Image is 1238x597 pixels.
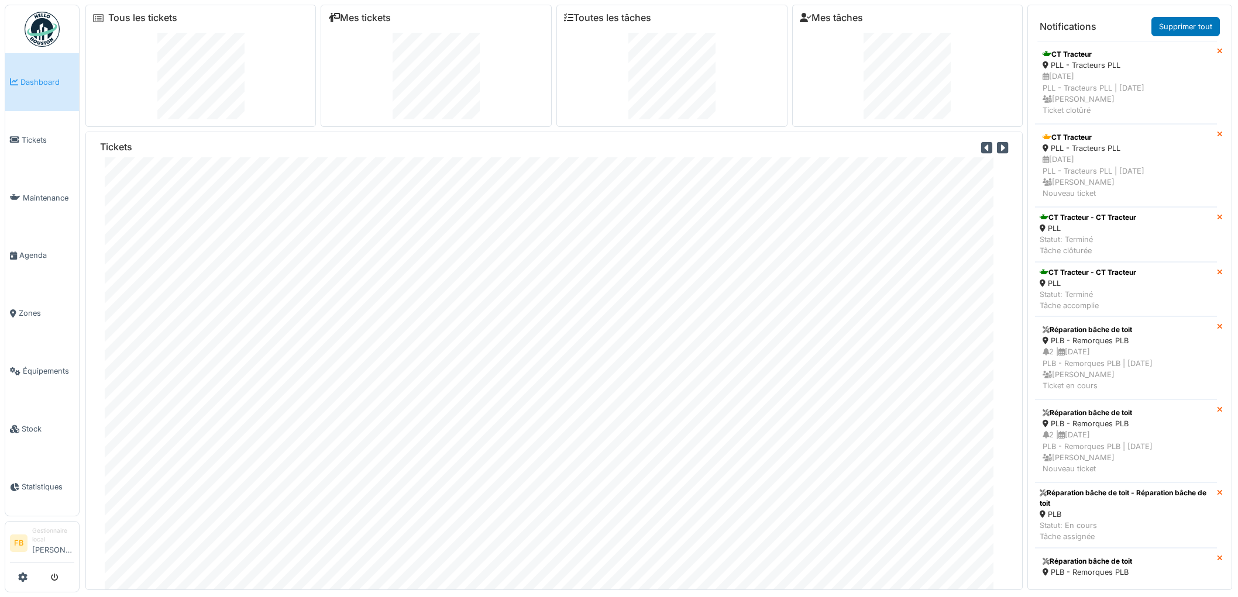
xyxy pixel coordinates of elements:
h6: Tickets [100,142,132,153]
span: Maintenance [23,192,74,203]
a: Maintenance [5,169,79,227]
div: PLB [1040,509,1212,520]
div: Statut: Terminé Tâche accomplie [1040,289,1136,311]
div: CT Tracteur - CT Tracteur [1040,267,1136,278]
li: [PERSON_NAME] [32,526,74,560]
div: PLB - Remorques PLB [1043,418,1209,429]
a: Supprimer tout [1151,17,1220,36]
span: Zones [19,308,74,319]
a: Mes tickets [328,12,391,23]
div: 2 | [DATE] PLB - Remorques PLB | [DATE] [PERSON_NAME] Ticket en cours [1043,346,1209,391]
div: Réparation bâche de toit - Réparation bâche de toit [1040,488,1212,509]
a: Équipements [5,342,79,400]
div: PLL - Tracteurs PLL [1043,143,1209,154]
div: Statut: Terminé Tâche clôturée [1040,234,1136,256]
div: 2 | [DATE] PLB - Remorques PLB | [DATE] [PERSON_NAME] Nouveau ticket [1043,429,1209,474]
a: Réparation bâche de toit PLB - Remorques PLB 2 |[DATE]PLB - Remorques PLB | [DATE] [PERSON_NAME]T... [1035,316,1217,399]
span: Équipements [23,365,74,377]
div: Réparation bâche de toit [1043,408,1209,418]
img: Badge_color-CXgf-gQk.svg [25,12,60,47]
a: Dashboard [5,53,79,111]
a: CT Tracteur - CT Tracteur PLL Statut: TerminéTâche clôturée [1035,207,1217,262]
div: [DATE] PLL - Tracteurs PLL | [DATE] [PERSON_NAME] Nouveau ticket [1043,154,1209,199]
div: Gestionnaire local [32,526,74,544]
a: Mes tâches [800,12,863,23]
span: Statistiques [22,481,74,492]
div: CT Tracteur - CT Tracteur [1040,212,1136,223]
a: CT Tracteur PLL - Tracteurs PLL [DATE]PLL - Tracteurs PLL | [DATE] [PERSON_NAME]Ticket clotûré [1035,41,1217,124]
a: Agenda [5,227,79,285]
a: FB Gestionnaire local[PERSON_NAME] [10,526,74,563]
div: Réparation bâche de toit [1043,325,1209,335]
a: Stock [5,400,79,458]
span: Agenda [19,250,74,261]
div: PLB - Remorques PLB [1043,567,1209,578]
div: CT Tracteur [1043,49,1209,60]
div: PLB - Remorques PLB [1043,335,1209,346]
div: Statut: En cours Tâche assignée [1040,520,1212,542]
span: Stock [22,423,74,434]
h6: Notifications [1040,21,1096,32]
div: CT Tracteur [1043,132,1209,143]
a: Zones [5,285,79,343]
span: Dashboard [20,77,74,88]
div: [DATE] PLL - Tracteurs PLL | [DATE] [PERSON_NAME] Ticket clotûré [1043,71,1209,116]
a: Toutes les tâches [564,12,651,23]
li: FB [10,534,27,552]
a: Réparation bâche de toit PLB - Remorques PLB 2 |[DATE]PLB - Remorques PLB | [DATE] [PERSON_NAME]N... [1035,399,1217,482]
div: PLL - Tracteurs PLL [1043,60,1209,71]
a: CT Tracteur PLL - Tracteurs PLL [DATE]PLL - Tracteurs PLL | [DATE] [PERSON_NAME]Nouveau ticket [1035,124,1217,207]
a: CT Tracteur - CT Tracteur PLL Statut: TerminéTâche accomplie [1035,262,1217,317]
a: Tickets [5,111,79,169]
a: Réparation bâche de toit - Réparation bâche de toit PLB Statut: En coursTâche assignée [1035,482,1217,548]
a: Tous les tickets [108,12,177,23]
div: PLL [1040,223,1136,234]
div: PLL [1040,278,1136,289]
div: Réparation bâche de toit [1043,556,1209,567]
a: Statistiques [5,458,79,516]
span: Tickets [22,134,74,146]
